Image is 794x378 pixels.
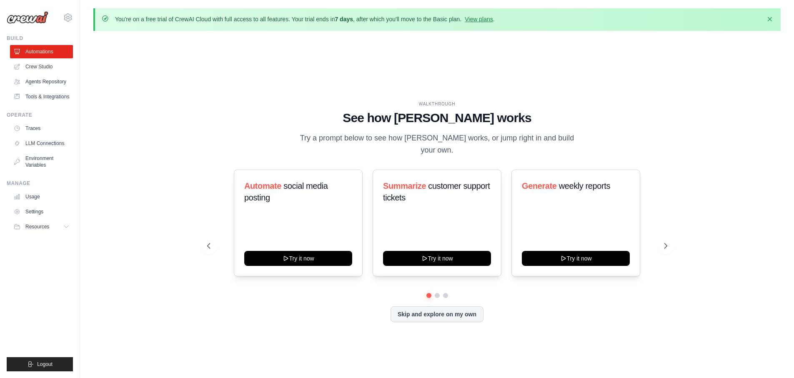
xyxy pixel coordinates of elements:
[297,132,577,157] p: Try a prompt below to see how [PERSON_NAME] works, or jump right in and build your own.
[10,45,73,58] a: Automations
[10,205,73,218] a: Settings
[335,16,353,23] strong: 7 days
[7,35,73,42] div: Build
[10,75,73,88] a: Agents Repository
[244,181,328,202] span: social media posting
[10,190,73,203] a: Usage
[522,251,630,266] button: Try it now
[207,101,667,107] div: WALKTHROUGH
[559,181,610,190] span: weekly reports
[465,16,493,23] a: View plans
[10,137,73,150] a: LLM Connections
[10,152,73,172] a: Environment Variables
[244,181,281,190] span: Automate
[7,112,73,118] div: Operate
[25,223,49,230] span: Resources
[10,220,73,233] button: Resources
[383,251,491,266] button: Try it now
[10,90,73,103] a: Tools & Integrations
[244,251,352,266] button: Try it now
[383,181,490,202] span: customer support tickets
[7,357,73,371] button: Logout
[391,306,483,322] button: Skip and explore on my own
[522,181,557,190] span: Generate
[115,15,495,23] p: You're on a free trial of CrewAI Cloud with full access to all features. Your trial ends in , aft...
[207,110,667,125] h1: See how [PERSON_NAME] works
[37,361,53,368] span: Logout
[10,60,73,73] a: Crew Studio
[383,181,426,190] span: Summarize
[7,11,48,24] img: Logo
[10,122,73,135] a: Traces
[7,180,73,187] div: Manage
